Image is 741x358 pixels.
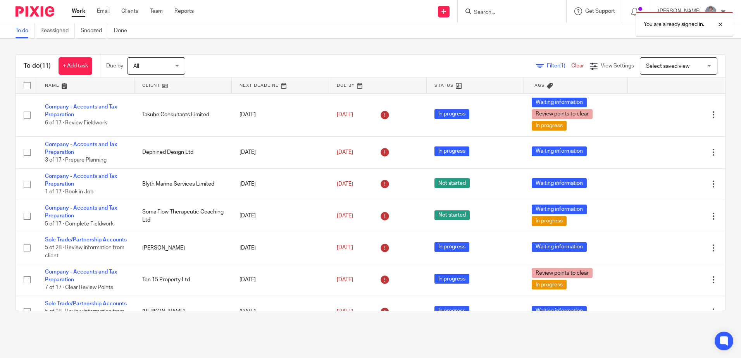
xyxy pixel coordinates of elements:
[45,269,117,282] a: Company - Accounts and Tax Preparation
[232,136,329,168] td: [DATE]
[337,213,353,219] span: [DATE]
[133,64,139,69] span: All
[434,242,469,252] span: In progress
[232,264,329,296] td: [DATE]
[40,63,51,69] span: (11)
[532,205,587,214] span: Waiting information
[232,296,329,327] td: [DATE]
[134,296,232,327] td: [PERSON_NAME]
[434,178,470,188] span: Not started
[571,63,584,69] a: Clear
[45,285,113,290] span: 7 of 17 · Clear Review Points
[434,274,469,284] span: In progress
[45,221,114,227] span: 5 of 17 · Complete Fieldwork
[434,109,469,119] span: In progress
[45,245,124,259] span: 5 of 28 · Review information from client
[434,210,470,220] span: Not started
[232,232,329,264] td: [DATE]
[45,174,117,187] a: Company - Accounts and Tax Preparation
[337,245,353,251] span: [DATE]
[45,120,107,126] span: 6 of 17 · Review Fieldwork
[174,7,194,15] a: Reports
[532,109,593,119] span: Review points to clear
[547,63,571,69] span: Filter
[45,309,124,322] span: 5 of 28 · Review information from client
[532,268,593,278] span: Review points to clear
[45,205,117,219] a: Company - Accounts and Tax Preparation
[532,242,587,252] span: Waiting information
[337,150,353,155] span: [DATE]
[97,7,110,15] a: Email
[121,7,138,15] a: Clients
[16,23,34,38] a: To do
[434,306,469,316] span: In progress
[337,309,353,314] span: [DATE]
[644,21,704,28] p: You are already signed in.
[150,7,163,15] a: Team
[646,64,689,69] span: Select saved view
[134,93,232,136] td: Takuhe Consultants Limited
[134,168,232,200] td: Blyth Marine Services Limited
[232,93,329,136] td: [DATE]
[337,277,353,282] span: [DATE]
[45,301,127,306] a: Sole Trade/Partnership Accounts
[40,23,75,38] a: Reassigned
[134,200,232,232] td: Soma Flow Therapeutic Coaching Ltd
[705,5,717,18] img: DSC05254%20(1).jpg
[532,83,545,88] span: Tags
[434,146,469,156] span: In progress
[337,112,353,117] span: [DATE]
[45,189,93,195] span: 1 of 17 · Book in Job
[45,237,127,243] a: Sole Trade/Partnership Accounts
[45,157,107,163] span: 3 of 17 · Prepare Planning
[72,7,85,15] a: Work
[106,62,123,70] p: Due by
[532,146,587,156] span: Waiting information
[532,98,587,107] span: Waiting information
[134,232,232,264] td: [PERSON_NAME]
[232,168,329,200] td: [DATE]
[134,264,232,296] td: Ten 15 Property Ltd
[24,62,51,70] h1: To do
[232,200,329,232] td: [DATE]
[59,57,92,75] a: + Add task
[134,136,232,168] td: Dephined Design Ltd
[45,104,117,117] a: Company - Accounts and Tax Preparation
[532,178,587,188] span: Waiting information
[532,280,567,289] span: In progress
[81,23,108,38] a: Snoozed
[337,181,353,187] span: [DATE]
[559,63,565,69] span: (1)
[532,121,567,131] span: In progress
[532,216,567,226] span: In progress
[114,23,133,38] a: Done
[601,63,634,69] span: View Settings
[45,142,117,155] a: Company - Accounts and Tax Preparation
[16,6,54,17] img: Pixie
[532,306,587,316] span: Waiting information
